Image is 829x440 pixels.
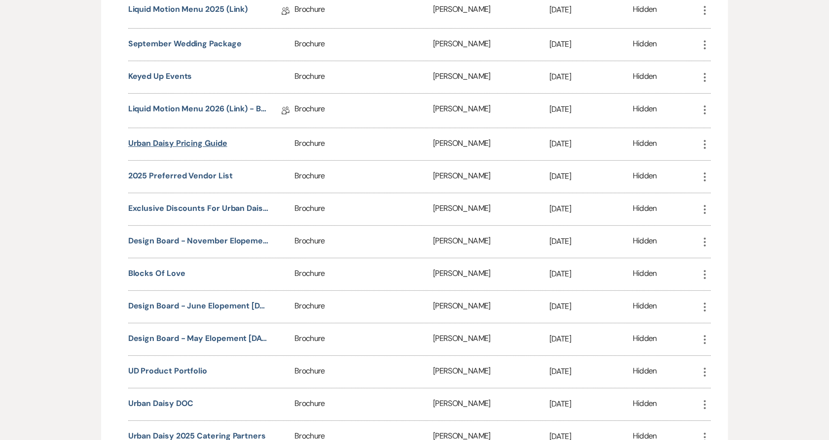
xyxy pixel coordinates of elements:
div: Brochure [294,61,433,93]
p: [DATE] [549,300,633,313]
p: [DATE] [549,3,633,16]
button: UD Product Portfolio [128,365,207,377]
button: Exclusive Discounts for Urban Daisy Couples [128,203,269,214]
div: [PERSON_NAME] [433,356,549,388]
div: Brochure [294,291,433,323]
div: Brochure [294,388,433,420]
div: [PERSON_NAME] [433,258,549,290]
div: [PERSON_NAME] [433,94,549,128]
div: Hidden [633,300,657,313]
div: Brochure [294,29,433,61]
div: Hidden [633,3,657,19]
div: [PERSON_NAME] [433,161,549,193]
div: [PERSON_NAME] [433,193,549,225]
p: [DATE] [549,70,633,83]
button: September Wedding Package [128,38,242,50]
a: Liquid Motion Menu 2026 (link) - Brochure [128,103,269,118]
div: Hidden [633,235,657,248]
div: [PERSON_NAME] [433,128,549,160]
div: [PERSON_NAME] [433,226,549,258]
div: [PERSON_NAME] [433,388,549,420]
button: Design Board - May Elopement [DATE] [128,333,269,344]
p: [DATE] [549,333,633,345]
div: Hidden [633,203,657,216]
div: Hidden [633,398,657,411]
div: Brochure [294,356,433,388]
p: [DATE] [549,268,633,280]
div: Brochure [294,258,433,290]
div: [PERSON_NAME] [433,61,549,93]
p: [DATE] [549,103,633,116]
div: [PERSON_NAME] [433,29,549,61]
div: Hidden [633,170,657,183]
div: Brochure [294,226,433,258]
button: Design Board - June Elopement [DATE] [128,300,269,312]
p: [DATE] [549,398,633,410]
div: Hidden [633,365,657,378]
div: Hidden [633,268,657,281]
div: Hidden [633,38,657,51]
button: Urban Daisy Pricing Guide [128,137,227,149]
div: Brochure [294,161,433,193]
a: Liquid Motion Menu 2025 (link) [128,3,248,19]
button: Blocks of Love [128,268,185,279]
p: [DATE] [549,137,633,150]
p: [DATE] [549,365,633,378]
p: [DATE] [549,38,633,51]
div: Hidden [633,103,657,118]
div: Brochure [294,94,433,128]
div: Brochure [294,128,433,160]
button: Design Board - November Elopement [DATE] [128,235,269,247]
p: [DATE] [549,170,633,183]
p: [DATE] [549,203,633,215]
p: [DATE] [549,235,633,248]
div: Hidden [633,70,657,84]
div: [PERSON_NAME] [433,291,549,323]
button: 2025 Preferred Vendor List [128,170,233,182]
div: Hidden [633,333,657,346]
div: [PERSON_NAME] [433,323,549,355]
div: Hidden [633,137,657,151]
button: Urban Daisy DOC [128,398,194,409]
div: Brochure [294,193,433,225]
button: Keyed Up Events [128,70,192,82]
div: Brochure [294,323,433,355]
